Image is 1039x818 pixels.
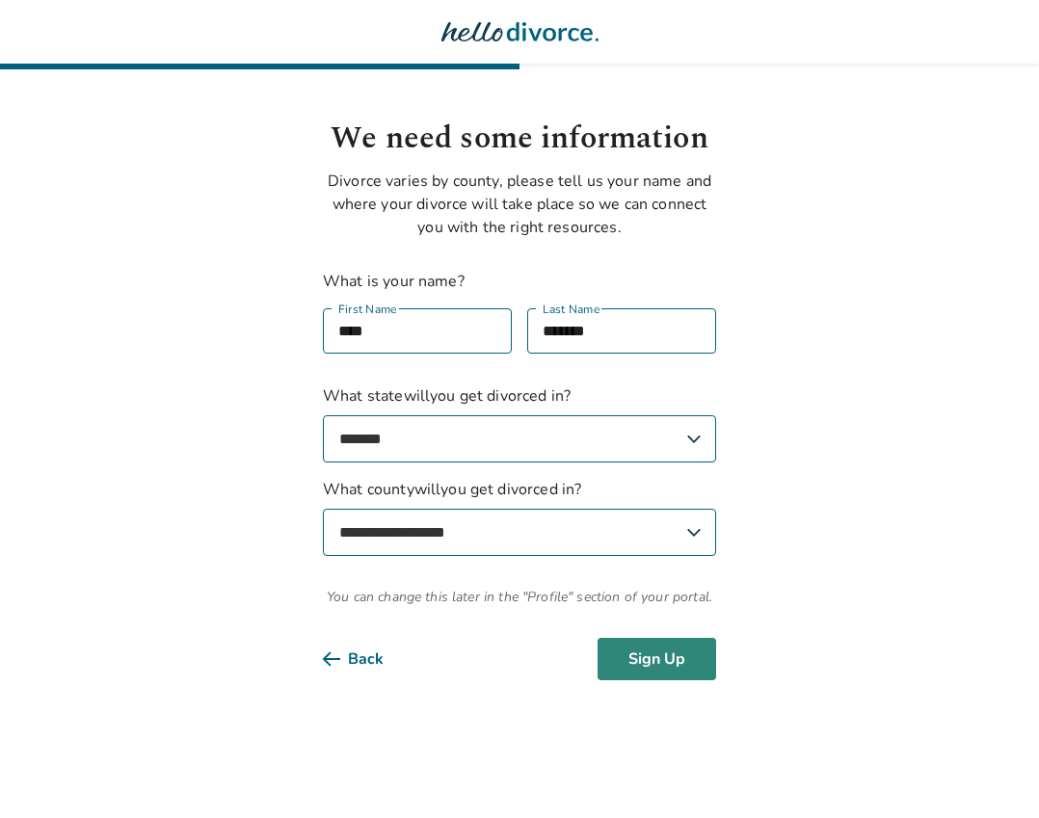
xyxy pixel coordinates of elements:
[323,509,716,556] select: What countywillyou get divorced in?
[323,116,716,162] h1: We need some information
[543,300,600,319] label: Last Name
[598,638,716,680] button: Sign Up
[323,638,414,680] button: Back
[323,415,716,462] select: What statewillyou get divorced in?
[323,271,465,292] label: What is your name?
[323,478,716,556] label: What county will you get divorced in?
[323,170,716,239] p: Divorce varies by county, please tell us your name and where your divorce will take place so we c...
[323,587,716,607] span: You can change this later in the "Profile" section of your portal.
[943,726,1039,818] iframe: Chat Widget
[338,300,397,319] label: First Name
[323,384,716,462] label: What state will you get divorced in?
